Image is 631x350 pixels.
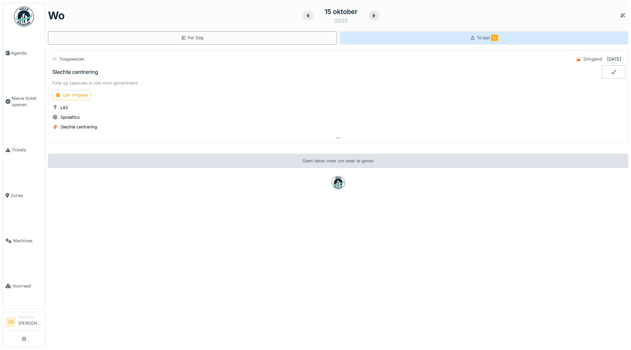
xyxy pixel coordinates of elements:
div: Per Dag [181,35,204,41]
span: Agenda [11,50,42,56]
a: Nieuw ticket openen [3,76,45,127]
li: [PERSON_NAME] [18,315,42,329]
span: Zones [11,192,42,199]
a: Agenda [3,30,45,76]
div: Slechte centrering [52,69,98,75]
img: Badge_color-CXgf-gQk.svg [14,7,34,27]
div: Lijn Vrijgave [52,90,91,100]
div: [DATE] [607,56,621,62]
a: Voorraad [3,263,45,309]
div: Geen taken meer om weer te geven [48,154,628,168]
span: Machines [13,238,42,244]
span: Te laat [477,35,498,40]
div: Folie op capsules is niet mooi gecentreerd [52,80,624,86]
div: Dringend [583,56,602,62]
a: Machines [3,218,45,263]
span: Nieuw ticket openen [12,95,42,108]
span: 14 [491,35,498,41]
div: Spreafico [61,114,80,120]
a: Tickets [3,127,45,173]
div: Toegewezen [59,56,84,62]
div: Slechte centrering [61,124,97,130]
img: badge-BVDL4wpA.svg [332,176,345,189]
li: CB [6,317,16,327]
a: CB Technicus[PERSON_NAME] [6,315,42,331]
a: Zones [3,173,45,218]
span: Voorraad [12,283,42,289]
h1: wo [48,9,65,22]
div: Technicus [18,315,42,320]
span: Tickets [12,147,42,153]
div: 2025 [334,17,348,25]
div: 15 oktober [325,7,358,17]
div: L82 [61,104,68,111]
